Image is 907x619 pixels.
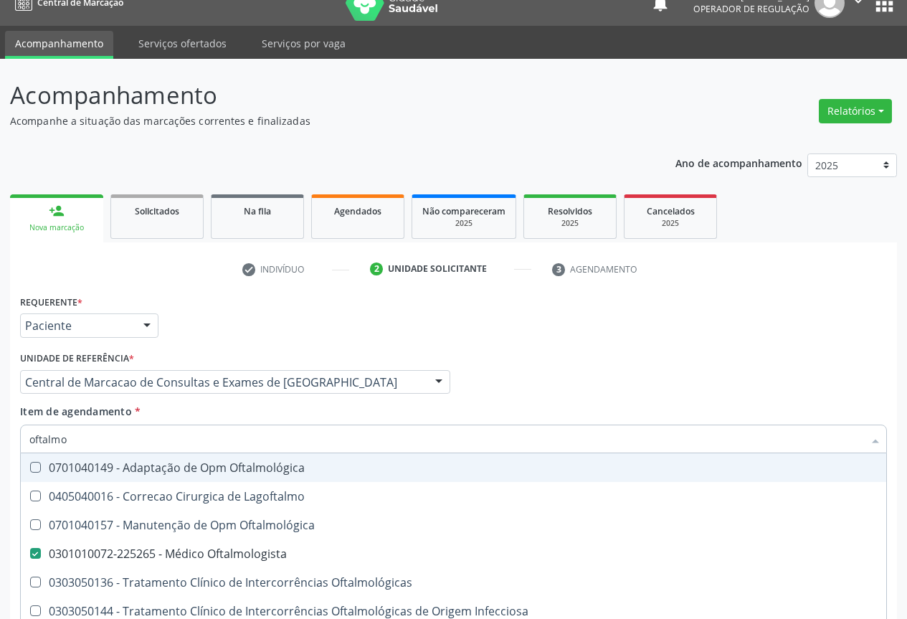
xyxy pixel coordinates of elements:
label: Unidade de referência [20,348,134,370]
span: Central de Marcacao de Consultas e Exames de [GEOGRAPHIC_DATA] [25,375,421,389]
a: Acompanhamento [5,31,113,59]
div: person_add [49,203,65,219]
div: 2025 [534,218,606,229]
a: Serviços por vaga [252,31,356,56]
div: 0405040016 - Correcao Cirurgica de Lagoftalmo [29,491,878,502]
span: Na fila [244,205,271,217]
div: 0303050136 - Tratamento Clínico de Intercorrências Oftalmológicas [29,577,878,588]
input: Buscar por procedimentos [29,425,863,453]
label: Requerente [20,291,82,313]
div: 0701040149 - Adaptação de Opm Oftalmológica [29,462,878,473]
div: Nova marcação [20,222,93,233]
div: 2 [370,263,383,275]
span: Cancelados [647,205,695,217]
span: Paciente [25,318,129,333]
button: Relatórios [819,99,892,123]
p: Acompanhamento [10,77,631,113]
div: 2025 [422,218,505,229]
p: Ano de acompanhamento [675,153,802,171]
a: Serviços ofertados [128,31,237,56]
span: Operador de regulação [693,3,809,15]
div: 2025 [635,218,706,229]
div: 0303050144 - Tratamento Clínico de Intercorrências Oftalmológicas de Origem Infecciosa [29,605,878,617]
div: 0301010072-225265 - Médico Oftalmologista [29,548,878,559]
span: Resolvidos [548,205,592,217]
div: 0701040157 - Manutenção de Opm Oftalmológica [29,519,878,531]
span: Item de agendamento [20,405,132,418]
div: Unidade solicitante [388,263,487,275]
span: Não compareceram [422,205,505,217]
span: Solicitados [135,205,179,217]
span: Agendados [334,205,381,217]
p: Acompanhe a situação das marcações correntes e finalizadas [10,113,631,128]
